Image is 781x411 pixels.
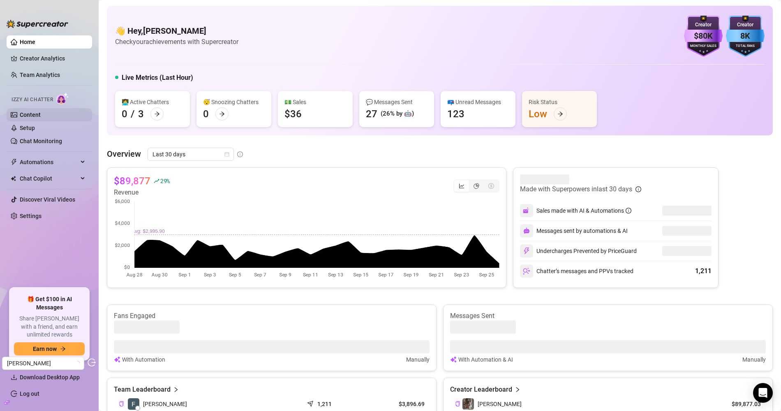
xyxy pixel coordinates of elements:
[366,98,427,107] div: 💬 Messages Sent
[307,399,315,407] span: send
[237,151,243,157] span: info-circle
[684,30,723,42] div: $80K
[20,390,39,397] a: Log out
[14,342,85,355] button: Earn nowarrow-right
[33,346,57,352] span: Earn now
[450,355,457,364] img: svg%3e
[523,207,530,214] img: svg%3e
[455,401,460,407] button: Copy Creator ID
[462,398,474,410] img: Felicity
[726,44,765,49] div: Total Fans
[455,401,460,406] span: copy
[459,183,464,189] span: line-chart
[114,355,120,364] img: svg%3e
[60,346,66,352] span: arrow-right
[450,385,512,395] article: Creator Leaderboard
[284,98,346,107] div: 💵 Sales
[20,156,78,169] span: Automations
[317,400,332,408] article: 1,211
[458,355,513,364] article: With Automation & AI
[114,385,171,395] article: Team Leaderboard
[453,179,499,193] div: segmented control
[74,360,80,366] span: loading
[12,96,53,104] span: Izzy AI Chatter
[520,244,637,258] div: Undercharges Prevented by PriceGuard
[515,385,520,395] span: right
[20,172,78,185] span: Chat Copilot
[626,208,631,214] span: info-circle
[143,399,187,409] span: [PERSON_NAME]
[56,93,69,104] img: AI Chatter
[7,20,68,28] img: logo-BBDzfeDw.svg
[695,266,712,276] div: 1,211
[478,401,522,407] span: [PERSON_NAME]
[520,265,633,278] div: Chatter’s messages and PPVs tracked
[7,357,79,369] span: Felicity Smaok
[4,399,10,405] span: build
[284,107,302,121] div: $36
[173,385,179,395] span: right
[128,398,139,410] img: Felicity Smaok
[219,111,225,117] span: arrow-right
[406,355,430,364] article: Manually
[122,73,193,83] h5: Live Metrics (Last Hour)
[20,39,35,45] a: Home
[520,224,628,237] div: Messages sent by automations & AI
[474,183,479,189] span: pie-chart
[203,98,265,107] div: 😴 Snoozing Chatters
[381,109,414,119] div: (26% by 🤖)
[20,125,35,131] a: Setup
[138,107,144,121] div: 3
[557,111,563,117] span: arrow-right
[160,177,170,185] span: 29 %
[224,152,229,157] span: calendar
[20,196,75,203] a: Discover Viral Videos
[520,184,632,194] article: Made with Superpowers in last 30 days
[14,295,85,311] span: 🎁 Get $100 in AI Messages
[14,315,85,339] span: Share [PERSON_NAME] with a friend, and earn unlimited rewards
[122,355,165,364] article: With Automation
[20,52,85,65] a: Creator Analytics
[684,21,723,29] div: Creator
[114,188,170,197] article: Revenue
[20,72,60,78] a: Team Analytics
[122,107,127,121] div: 0
[447,98,509,107] div: 📪 Unread Messages
[119,401,124,406] span: copy
[20,138,62,144] a: Chat Monitoring
[107,148,141,160] article: Overview
[529,98,590,107] div: Risk Status
[450,311,766,320] article: Messages Sent
[742,355,766,364] article: Manually
[635,186,641,192] span: info-circle
[523,228,530,234] img: svg%3e
[11,374,17,381] span: download
[203,107,209,121] div: 0
[114,174,150,188] article: $89,877
[684,44,723,49] div: Monthly Sales
[684,16,723,57] img: purple-badge-B9DA21FR.svg
[115,25,238,37] h4: 👋 Hey, [PERSON_NAME]
[115,37,238,47] article: Check your achievements with Supercreator
[723,400,761,408] article: $89,877.03
[20,213,42,219] a: Settings
[523,247,530,255] img: svg%3e
[753,383,773,403] div: Open Intercom Messenger
[153,148,229,160] span: Last 30 days
[122,98,183,107] div: 👩‍💻 Active Chatters
[119,401,124,407] button: Copy Teammate ID
[726,21,765,29] div: Creator
[154,111,160,117] span: arrow-right
[371,400,425,408] article: $3,896.69
[154,178,159,184] span: rise
[726,16,765,57] img: blue-badge-DgoSNQY1.svg
[523,267,530,275] img: svg%3e
[11,159,17,165] span: thunderbolt
[114,311,430,320] article: Fans Engaged
[88,358,96,367] span: logout
[20,111,41,118] a: Content
[726,30,765,42] div: 8K
[11,176,16,181] img: Chat Copilot
[447,107,464,121] div: 123
[366,107,377,121] div: 27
